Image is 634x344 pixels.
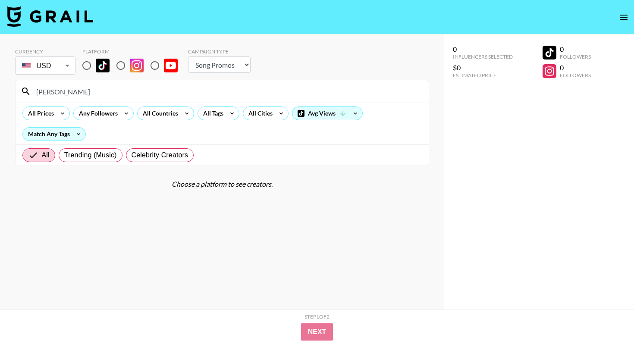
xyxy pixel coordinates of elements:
[130,59,144,72] img: Instagram
[17,58,74,73] div: USD
[292,107,362,120] div: Avg Views
[164,59,178,72] img: YouTube
[42,150,50,160] span: All
[23,107,56,120] div: All Prices
[615,9,632,26] button: open drawer
[74,107,119,120] div: Any Followers
[453,53,513,60] div: Influencers Selected
[15,180,429,188] div: Choose a platform to see creators.
[82,48,185,55] div: Platform
[7,6,93,27] img: Grail Talent
[453,72,513,78] div: Estimated Price
[560,72,591,78] div: Followers
[304,313,330,320] div: Step 1 of 2
[560,45,591,53] div: 0
[243,107,274,120] div: All Cities
[198,107,225,120] div: All Tags
[31,84,424,98] input: Search by User Name
[138,107,180,120] div: All Countries
[453,63,513,72] div: $0
[132,150,188,160] span: Celebrity Creators
[560,63,591,72] div: 0
[23,128,85,141] div: Match Any Tags
[64,150,117,160] span: Trending (Music)
[188,48,251,55] div: Campaign Type
[591,301,624,334] iframe: Drift Widget Chat Controller
[453,45,513,53] div: 0
[560,53,591,60] div: Followers
[15,48,75,55] div: Currency
[96,59,110,72] img: TikTok
[301,323,333,341] button: Next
